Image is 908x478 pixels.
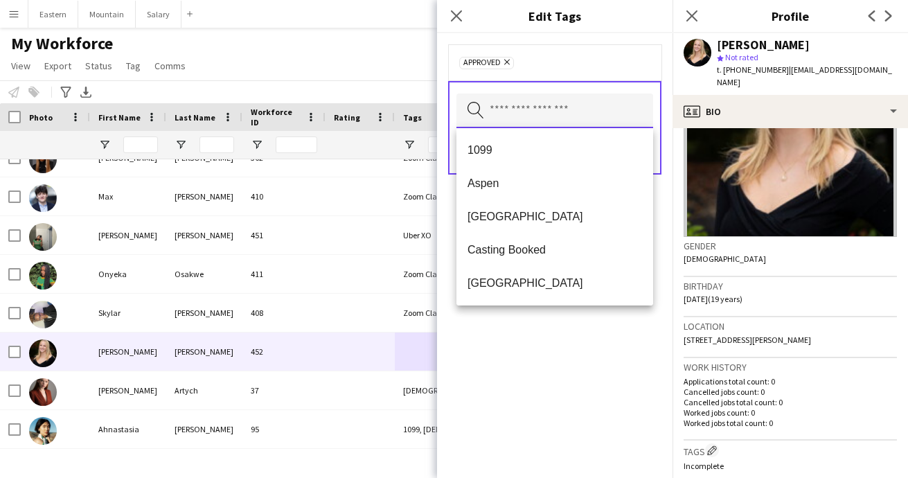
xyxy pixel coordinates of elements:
[136,1,181,28] button: Salary
[395,255,478,293] div: Zoom Class Completed
[251,107,301,127] span: Workforce ID
[29,378,57,406] img: Agnes Artych
[428,136,470,153] input: Tags Filter Input
[29,223,57,251] img: Natalie Alvarado
[98,139,111,151] button: Open Filter Menu
[673,7,908,25] h3: Profile
[684,240,897,252] h3: Gender
[242,410,326,448] div: 95
[717,64,892,87] span: | [EMAIL_ADDRESS][DOMAIN_NAME]
[29,262,57,290] img: Onyeka Osakwe
[395,177,478,215] div: Zoom Class Completed
[468,276,642,290] span: [GEOGRAPHIC_DATA]
[276,136,317,153] input: Workforce ID Filter Input
[242,333,326,371] div: 452
[166,410,242,448] div: [PERSON_NAME]
[166,294,242,332] div: [PERSON_NAME]
[684,407,897,418] p: Worked jobs count: 0
[684,294,742,304] span: [DATE] (19 years)
[468,210,642,223] span: [GEOGRAPHIC_DATA]
[199,136,234,153] input: Last Name Filter Input
[29,339,57,367] img: Sundy Zimmermann
[437,7,673,25] h3: Edit Tags
[98,112,141,123] span: First Name
[90,371,166,409] div: [PERSON_NAME]
[242,177,326,215] div: 410
[684,254,766,264] span: [DEMOGRAPHIC_DATA]
[684,397,897,407] p: Cancelled jobs total count: 0
[166,177,242,215] div: [PERSON_NAME]
[90,177,166,215] div: Max
[242,216,326,254] div: 451
[175,139,187,151] button: Open Filter Menu
[684,418,897,428] p: Worked jobs total count: 0
[166,255,242,293] div: Osakwe
[166,371,242,409] div: Artych
[90,333,166,371] div: [PERSON_NAME]
[166,333,242,371] div: [PERSON_NAME]
[154,60,186,72] span: Comms
[395,294,478,332] div: Zoom Class Completed
[251,139,263,151] button: Open Filter Menu
[90,216,166,254] div: [PERSON_NAME]
[684,443,897,458] h3: Tags
[44,60,71,72] span: Export
[395,216,478,254] div: Uber XO
[468,243,642,256] span: Casting Booked
[121,57,146,75] a: Tag
[90,294,166,332] div: Skylar
[403,139,416,151] button: Open Filter Menu
[29,112,53,123] span: Photo
[684,376,897,387] p: Applications total count: 0
[242,255,326,293] div: 411
[28,1,78,28] button: Eastern
[468,177,642,190] span: Aspen
[29,301,57,328] img: Skylar Saunders
[403,112,422,123] span: Tags
[149,57,191,75] a: Comms
[334,112,360,123] span: Rating
[90,410,166,448] div: Ahnastasia
[684,335,811,345] span: [STREET_ADDRESS][PERSON_NAME]
[126,60,141,72] span: Tag
[57,84,74,100] app-action-btn: Advanced filters
[39,57,77,75] a: Export
[684,320,897,333] h3: Location
[673,95,908,128] div: Bio
[684,461,897,471] p: Incomplete
[684,280,897,292] h3: Birthday
[29,184,57,212] img: Max Fitzsimons
[468,143,642,157] span: 1099
[463,57,501,69] span: Approved
[123,136,158,153] input: First Name Filter Input
[395,410,478,448] div: 1099, [DEMOGRAPHIC_DATA], [US_STATE], Northeast
[175,112,215,123] span: Last Name
[684,29,897,237] img: Crew avatar or photo
[6,57,36,75] a: View
[684,387,897,397] p: Cancelled jobs count: 0
[90,255,166,293] div: Onyeka
[80,57,118,75] a: Status
[11,60,30,72] span: View
[725,52,758,62] span: Not rated
[78,84,94,100] app-action-btn: Export XLSX
[242,294,326,332] div: 408
[11,33,113,54] span: My Workforce
[684,361,897,373] h3: Work history
[78,1,136,28] button: Mountain
[717,64,789,75] span: t. [PHONE_NUMBER]
[717,39,810,51] div: [PERSON_NAME]
[29,417,57,445] img: Ahnastasia Carlyle
[85,60,112,72] span: Status
[395,371,478,409] div: [DEMOGRAPHIC_DATA], [US_STATE], Northeast, Travel Team, W2
[29,145,57,173] img: Marley McCall
[242,371,326,409] div: 37
[166,216,242,254] div: [PERSON_NAME]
